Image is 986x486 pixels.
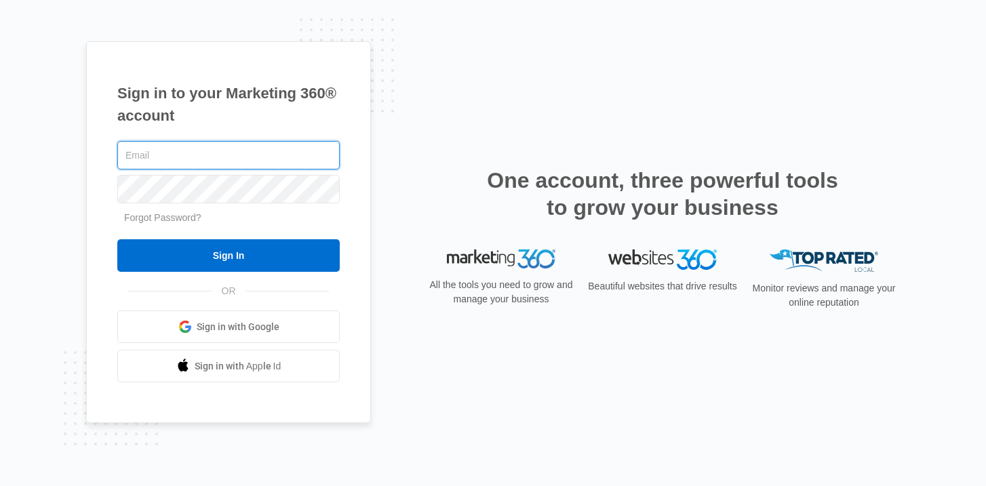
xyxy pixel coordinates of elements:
h2: One account, three powerful tools to grow your business [483,167,842,221]
input: Email [117,141,340,169]
span: Sign in with Google [197,320,279,334]
img: Websites 360 [608,249,717,269]
p: All the tools you need to grow and manage your business [425,278,577,306]
span: OR [212,284,245,298]
p: Beautiful websites that drive results [587,279,738,293]
input: Sign In [117,239,340,272]
img: Top Rated Local [770,249,878,272]
a: Sign in with Apple Id [117,350,340,382]
a: Forgot Password? [124,212,201,223]
a: Sign in with Google [117,310,340,343]
span: Sign in with Apple Id [195,359,281,373]
img: Marketing 360 [447,249,555,268]
p: Monitor reviews and manage your online reputation [748,281,900,310]
h1: Sign in to your Marketing 360® account [117,82,340,127]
